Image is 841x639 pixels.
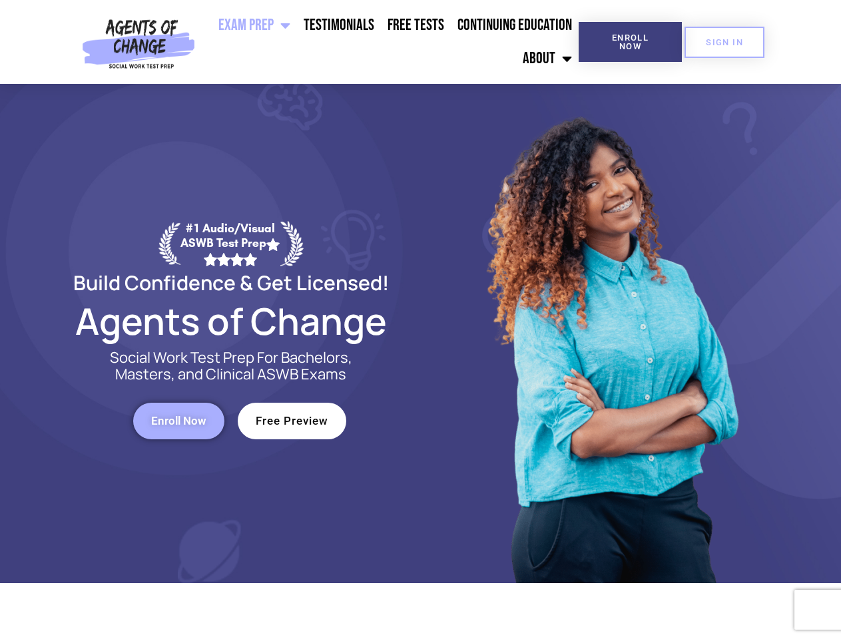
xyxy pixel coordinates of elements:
a: SIGN IN [685,27,764,58]
a: Free Preview [238,403,346,439]
span: Enroll Now [151,415,206,427]
img: Website Image 1 (1) [477,84,744,583]
p: Social Work Test Prep For Bachelors, Masters, and Clinical ASWB Exams [95,349,368,383]
a: Exam Prep [212,9,297,42]
a: Continuing Education [451,9,579,42]
a: Enroll Now [579,22,682,62]
span: SIGN IN [706,38,743,47]
a: Enroll Now [133,403,224,439]
h2: Agents of Change [41,306,421,336]
h2: Build Confidence & Get Licensed! [41,273,421,292]
a: Testimonials [297,9,381,42]
a: Free Tests [381,9,451,42]
span: Free Preview [256,415,328,427]
div: #1 Audio/Visual ASWB Test Prep [180,221,280,266]
a: About [516,42,579,75]
nav: Menu [200,9,579,75]
span: Enroll Now [600,33,661,51]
